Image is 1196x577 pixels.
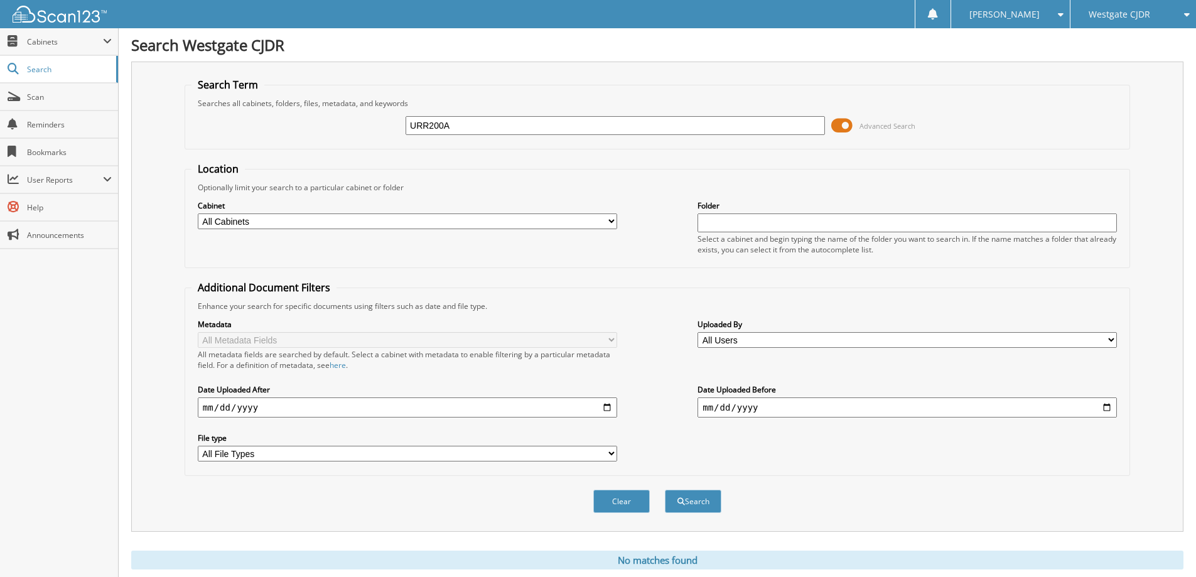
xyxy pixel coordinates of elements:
[330,360,346,370] a: here
[27,36,103,47] span: Cabinets
[27,175,103,185] span: User Reports
[27,147,112,158] span: Bookmarks
[191,281,337,294] legend: Additional Document Filters
[969,11,1040,18] span: [PERSON_NAME]
[698,234,1117,255] div: Select a cabinet and begin typing the name of the folder you want to search in. If the name match...
[191,98,1123,109] div: Searches all cabinets, folders, files, metadata, and keywords
[665,490,721,513] button: Search
[198,433,617,443] label: File type
[191,182,1123,193] div: Optionally limit your search to a particular cabinet or folder
[27,202,112,213] span: Help
[698,397,1117,418] input: end
[859,121,915,131] span: Advanced Search
[191,78,264,92] legend: Search Term
[698,384,1117,395] label: Date Uploaded Before
[191,162,245,176] legend: Location
[198,384,617,395] label: Date Uploaded After
[191,301,1123,311] div: Enhance your search for specific documents using filters such as date and file type.
[27,230,112,240] span: Announcements
[27,92,112,102] span: Scan
[198,397,617,418] input: start
[131,551,1183,569] div: No matches found
[698,200,1117,211] label: Folder
[593,490,650,513] button: Clear
[198,349,617,370] div: All metadata fields are searched by default. Select a cabinet with metadata to enable filtering b...
[198,200,617,211] label: Cabinet
[1089,11,1150,18] span: Westgate CJDR
[27,64,110,75] span: Search
[13,6,107,23] img: scan123-logo-white.svg
[131,35,1183,55] h1: Search Westgate CJDR
[27,119,112,130] span: Reminders
[698,319,1117,330] label: Uploaded By
[198,319,617,330] label: Metadata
